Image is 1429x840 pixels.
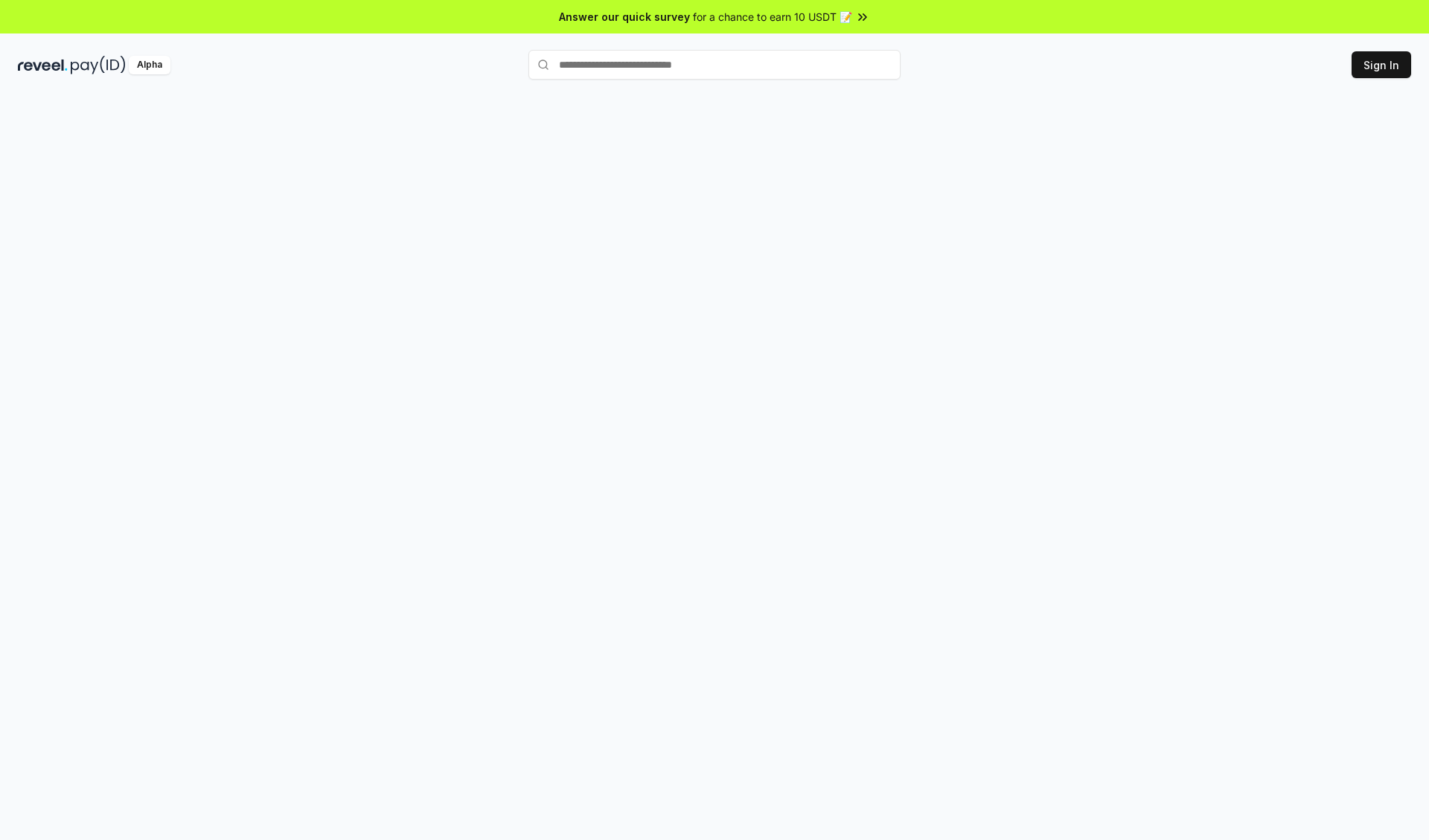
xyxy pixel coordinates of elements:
img: reveel_dark [18,56,68,74]
img: pay_id [71,56,126,74]
button: Sign In [1352,51,1411,78]
span: Answer our quick survey [559,9,690,25]
span: for a chance to earn 10 USDT 📝 [693,9,852,25]
div: Alpha [129,56,170,74]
